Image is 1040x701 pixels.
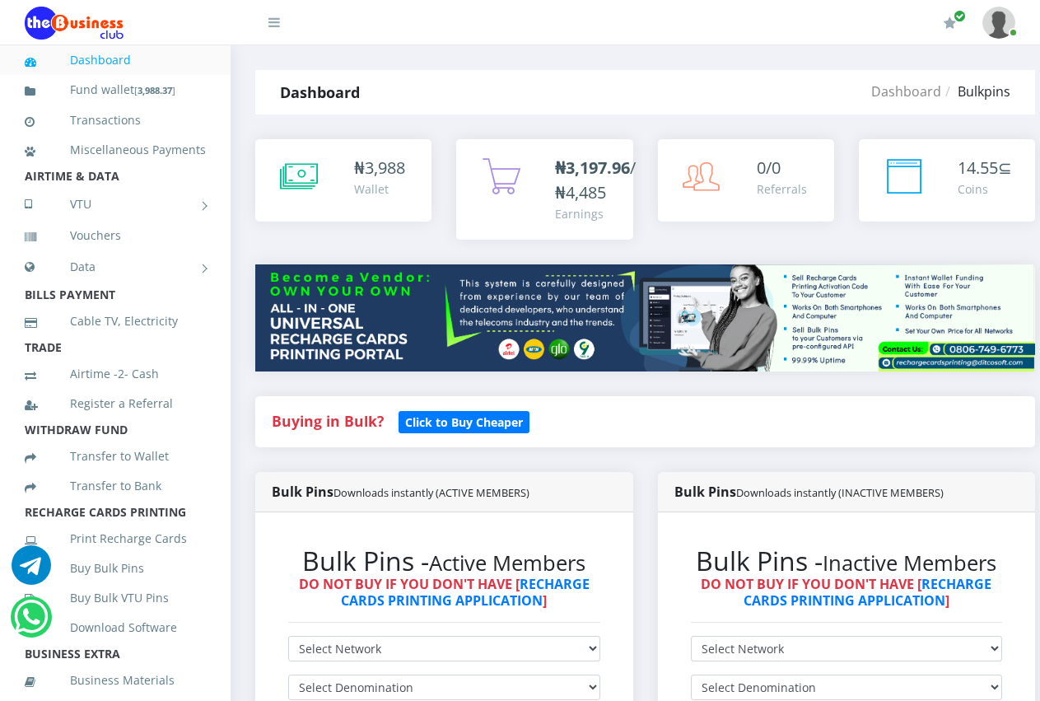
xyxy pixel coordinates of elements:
a: ₦3,988 Wallet [255,139,431,222]
a: ₦3,197.96/₦4,485 Earnings [456,139,632,240]
a: Transfer to Bank [25,467,206,505]
span: 3,988 [365,157,405,179]
span: /₦4,485 [555,157,636,203]
img: User [982,7,1015,39]
strong: DO NOT BUY IF YOU DON'T HAVE [ ] [701,575,991,609]
a: VTU [25,184,206,225]
a: Airtime -2- Cash [25,355,206,393]
a: Chat for support [14,610,48,637]
b: 3,988.37 [138,84,172,96]
h2: Bulk Pins - [691,545,1003,577]
b: ₦3,197.96 [555,157,630,179]
div: Earnings [555,205,636,222]
strong: DO NOT BUY IF YOU DON'T HAVE [ ] [299,575,590,609]
div: Wallet [354,180,405,198]
img: multitenant_rcp.png [255,264,1035,372]
a: Vouchers [25,217,206,255]
div: Referrals [757,180,807,198]
a: RECHARGE CARDS PRINTING APPLICATION [341,575,590,609]
li: Bulkpins [941,82,1010,101]
small: Active Members [429,549,585,577]
strong: Dashboard [280,82,360,102]
a: Buy Bulk VTU Pins [25,579,206,617]
small: [ ] [134,84,175,96]
a: 0/0 Referrals [658,139,834,222]
a: Register a Referral [25,385,206,423]
a: Cable TV, Electricity [25,302,206,340]
a: Click to Buy Cheaper [399,411,529,431]
div: ⊆ [958,156,1012,180]
b: Click to Buy Cheaper [405,414,523,430]
a: Download Software [25,609,206,647]
a: Print Recharge Cards [25,520,206,558]
small: Inactive Members [823,549,996,577]
i: Renew/Upgrade Subscription [944,16,956,30]
img: Logo [25,7,124,40]
span: Renew/Upgrade Subscription [954,10,966,22]
a: Transfer to Wallet [25,437,206,475]
a: Fund wallet[3,988.37] [25,71,206,110]
a: Data [25,246,206,287]
a: Miscellaneous Payments [25,131,206,169]
div: Coins [958,180,1012,198]
a: Dashboard [25,41,206,79]
a: Business Materials [25,661,206,699]
a: Transactions [25,101,206,139]
a: RECHARGE CARDS PRINTING APPLICATION [744,575,992,609]
strong: Buying in Bulk? [272,411,384,431]
div: ₦ [354,156,405,180]
small: Downloads instantly (ACTIVE MEMBERS) [333,485,529,500]
h2: Bulk Pins - [288,545,600,577]
strong: Bulk Pins [674,483,944,501]
small: Downloads instantly (INACTIVE MEMBERS) [736,485,944,500]
strong: Bulk Pins [272,483,529,501]
span: 14.55 [958,157,998,179]
a: Buy Bulk Pins [25,549,206,587]
a: Dashboard [871,82,941,100]
span: 0/0 [757,157,781,179]
a: Chat for support [12,558,51,585]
